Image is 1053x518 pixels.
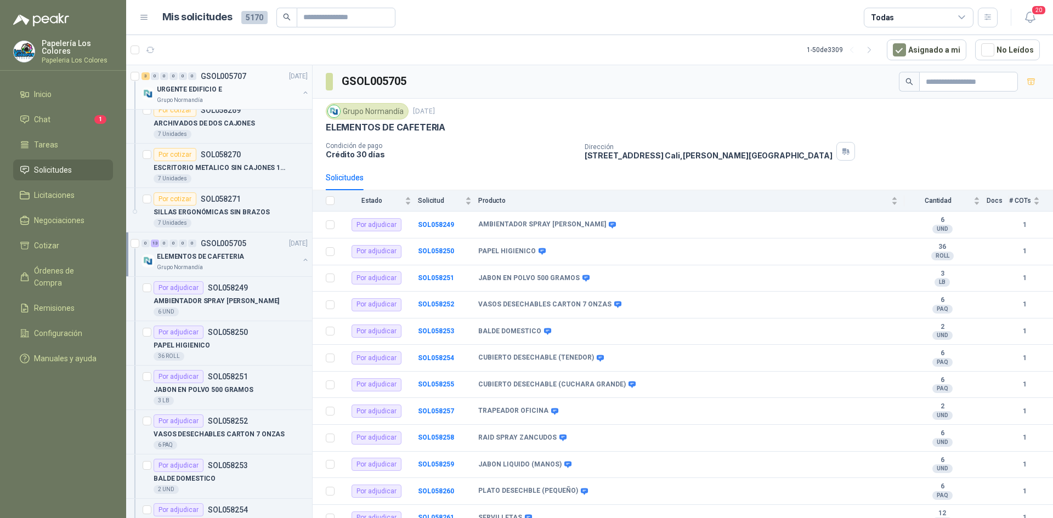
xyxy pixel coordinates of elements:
[904,509,980,518] b: 12
[585,151,833,160] p: [STREET_ADDRESS] Cali , [PERSON_NAME][GEOGRAPHIC_DATA]
[418,434,454,441] a: SOL058258
[904,349,980,358] b: 6
[13,134,113,155] a: Tareas
[478,220,606,229] b: AMBIENTADOR SPRAY [PERSON_NAME]
[34,214,84,226] span: Negociaciones
[154,503,203,516] div: Por adjudicar
[352,298,401,311] div: Por adjudicar
[201,106,241,114] p: SOL058269
[931,252,954,260] div: ROLL
[418,221,454,229] b: SOL058249
[904,376,980,385] b: 6
[34,327,82,339] span: Configuración
[418,380,454,388] b: SOL058255
[208,328,248,336] p: SOL058250
[141,72,150,80] div: 3
[904,482,980,491] b: 6
[34,240,59,252] span: Cotizar
[418,327,454,335] b: SOL058253
[1009,379,1040,390] b: 1
[1009,486,1040,497] b: 1
[478,354,594,362] b: CUBIERTO DESECHABLE (TENEDOR)
[904,296,980,305] b: 6
[935,278,950,287] div: LB
[13,160,113,180] a: Solicitudes
[418,274,454,282] b: SOL058251
[932,384,953,393] div: PAQ
[326,142,576,150] p: Condición de pago
[154,207,270,218] p: SILLAS ERGONÓMICAS SIN BRAZOS
[141,237,310,272] a: 0 13 0 0 0 0 GSOL005705[DATE] Company LogoELEMENTOS DE CAFETERIAGrupo Normandía
[188,72,196,80] div: 0
[283,13,291,21] span: search
[326,150,576,159] p: Crédito 30 días
[418,487,454,495] a: SOL058260
[34,164,72,176] span: Solicitudes
[932,305,953,314] div: PAQ
[352,378,401,391] div: Por adjudicar
[34,88,52,100] span: Inicio
[478,300,612,309] b: VASOS DESECHABLES CARTON 7 ONZAS
[975,39,1040,60] button: No Leídos
[289,238,308,249] p: [DATE]
[418,247,454,255] a: SOL058250
[418,190,478,212] th: Solicitud
[34,265,103,289] span: Órdenes de Compra
[904,243,980,252] b: 36
[154,414,203,428] div: Por adjudicar
[154,474,216,484] p: BALDE DOMESTICO
[160,72,168,80] div: 0
[154,130,191,139] div: 7 Unidades
[807,41,878,59] div: 1 - 50 de 3309
[13,260,113,293] a: Órdenes de Compra
[208,373,248,380] p: SOL058251
[987,190,1009,212] th: Docs
[904,402,980,411] b: 2
[154,370,203,383] div: Por adjudicar
[352,325,401,338] div: Por adjudicar
[42,39,113,55] p: Papelería Los Colores
[904,429,980,438] b: 6
[154,308,179,316] div: 6 UND
[1009,353,1040,363] b: 1
[352,431,401,445] div: Por adjudicar
[418,407,454,415] a: SOL058257
[871,12,894,24] div: Todas
[1031,5,1046,15] span: 20
[418,460,454,468] a: SOL058259
[34,113,50,126] span: Chat
[34,139,58,151] span: Tareas
[1009,220,1040,230] b: 1
[208,284,248,292] p: SOL058249
[126,454,312,499] a: Por adjudicarSOL058253BALDE DOMESTICO2 UND
[1020,8,1040,27] button: 20
[179,72,187,80] div: 0
[126,410,312,454] a: Por adjudicarSOL058252VASOS DESECHABLES CARTON 7 ONZAS6 PAQ
[13,323,113,344] a: Configuración
[154,340,210,351] p: PAPEL HIGIENICO
[905,78,913,86] span: search
[151,72,159,80] div: 0
[352,271,401,284] div: Por adjudicar
[904,323,980,332] b: 2
[126,321,312,366] a: Por adjudicarSOL058250PAPEL HIGIENICO36 ROLL
[201,240,246,247] p: GSOL005705
[478,407,548,415] b: TRAPEADOR OFICINA
[157,263,203,272] p: Grupo Normandía
[154,281,203,294] div: Por adjudicar
[126,366,312,410] a: Por adjudicarSOL058251JABON EN POLVO 500 GRAMOS3 LB
[154,118,255,129] p: ARCHIVADOS DE DOS CAJONES
[14,41,35,62] img: Company Logo
[932,331,953,340] div: UND
[154,148,196,161] div: Por cotizar
[162,9,233,25] h1: Mis solicitudes
[326,122,445,133] p: ELEMENTOS DE CAFETERIA
[160,240,168,247] div: 0
[1009,459,1040,470] b: 1
[342,73,408,90] h3: GSOL005705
